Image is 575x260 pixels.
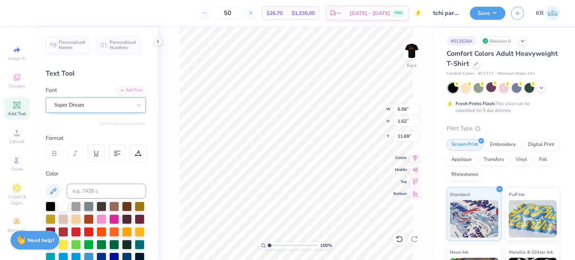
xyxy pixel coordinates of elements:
[292,9,315,17] span: $1,335.00
[59,40,85,50] span: Personalized Names
[99,120,146,126] button: Switch to Greek Letters
[450,190,470,198] span: Standard
[447,154,477,165] div: Applique
[320,242,332,249] span: 100 %
[450,248,468,256] span: Neon Ink
[447,169,483,180] div: Rhinestones
[8,227,26,233] span: Decorate
[447,49,558,68] span: Comfort Colors Adult Heavyweight T-Shirt
[523,139,559,150] div: Digital Print
[46,134,147,143] div: Format
[407,62,417,69] div: Back
[393,191,407,196] span: Bottom
[9,83,25,89] span: Designs
[450,200,498,238] img: Standard
[213,6,242,20] input: – –
[536,9,544,18] span: KR
[456,101,495,107] strong: Fresh Prints Flash:
[536,6,560,21] a: KR
[350,9,390,17] span: [DATE] - [DATE]
[393,179,407,184] span: Top
[470,7,505,20] button: Save
[478,71,494,77] span: # C1717
[498,71,535,77] span: Minimum Order: 24 +
[511,154,532,165] div: Vinyl
[116,86,146,95] div: Add Font
[267,9,283,17] span: $26.70
[46,169,146,178] div: Color
[8,55,26,61] span: Image AI
[509,200,557,238] img: Puff Ink
[456,100,548,114] div: This color can be expedited for 5 day delivery.
[545,6,560,21] img: Kate Ruffin
[46,86,57,95] label: Font
[428,6,464,21] input: Untitled Design
[4,194,30,206] span: Clipart & logos
[27,237,54,244] strong: Need help?
[393,167,407,172] span: Middle
[11,166,23,172] span: Greek
[509,248,553,256] span: Metallic & Glitter Ink
[509,190,524,198] span: Puff Ink
[404,43,419,58] img: Back
[485,139,521,150] div: Embroidery
[395,10,402,16] span: FREE
[67,184,146,199] input: e.g. 7428 c
[110,40,136,50] span: Personalized Numbers
[534,154,552,165] div: Foil
[46,68,146,79] div: Text Tool
[447,36,477,46] div: # 513529A
[447,71,474,77] span: Comfort Colors
[447,139,483,150] div: Screen Print
[393,155,407,160] span: Center
[9,138,24,144] span: Upload
[480,36,515,46] div: Revision 0
[447,124,560,133] div: Print Type
[479,154,509,165] div: Transfers
[8,111,26,117] span: Add Text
